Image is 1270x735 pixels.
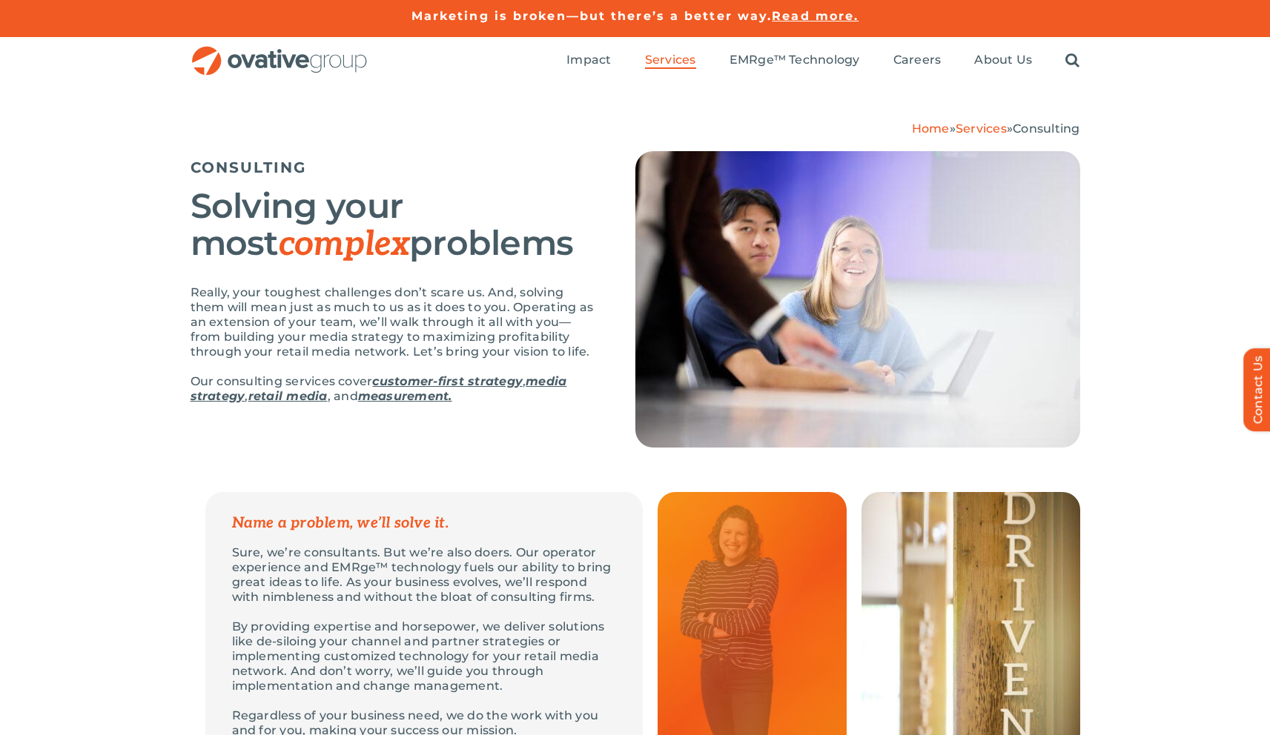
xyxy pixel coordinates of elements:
span: Careers [893,53,942,67]
p: Name a problem, we’ll solve it. [232,516,616,531]
span: Services [645,53,696,67]
a: measurement. [358,389,452,403]
img: Consulting – Hero [635,151,1080,448]
span: » » [912,122,1080,136]
p: Sure, we’re consultants. But we’re also doers. Our operator experience and EMRge™ technology fuel... [232,545,616,605]
a: About Us [974,53,1032,69]
p: Really, your toughest challenges don’t scare us. And, solving them will mean just as much to us a... [191,285,598,359]
a: EMRge™ Technology [730,53,860,69]
a: customer-first strategy [372,374,523,388]
em: complex [279,224,409,265]
a: retail media [248,389,328,403]
span: EMRge™ Technology [730,53,860,67]
a: Impact [566,53,611,69]
a: Marketing is broken—but there’s a better way. [411,9,773,23]
span: Impact [566,53,611,67]
h2: Solving your most problems [191,187,598,263]
a: media strategy [191,374,567,403]
a: Home [912,122,950,136]
nav: Menu [566,37,1079,84]
a: Services [645,53,696,69]
a: Services [956,122,1007,136]
span: About Us [974,53,1032,67]
a: Search [1065,53,1079,69]
h5: CONSULTING [191,159,598,176]
p: Our consulting services cover , , , and [191,374,598,404]
a: Read more. [772,9,859,23]
a: Careers [893,53,942,69]
p: By providing expertise and horsepower, we deliver solutions like de-siloing your channel and part... [232,619,616,694]
a: OG_Full_horizontal_RGB [191,44,368,59]
span: Consulting [1013,122,1079,136]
